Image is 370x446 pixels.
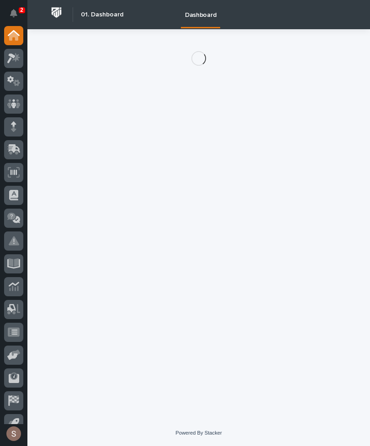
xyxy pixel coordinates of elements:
button: Notifications [4,4,23,23]
div: Notifications2 [11,9,23,24]
h2: 01. Dashboard [81,9,123,20]
button: users-avatar [4,424,23,443]
a: Powered By Stacker [175,430,222,436]
img: Workspace Logo [48,4,65,21]
p: 2 [20,7,23,13]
